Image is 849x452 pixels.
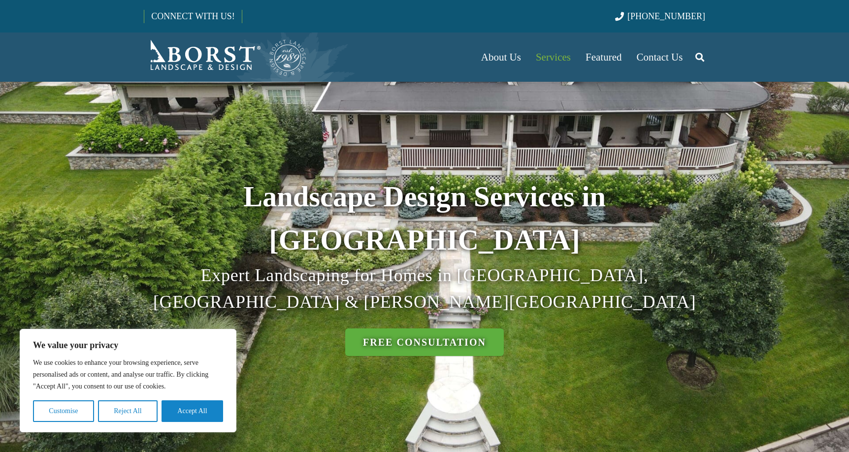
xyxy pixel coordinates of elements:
[243,181,606,256] strong: Landscape Design Services in [GEOGRAPHIC_DATA]
[33,357,223,392] p: We use cookies to enhance your browsing experience, serve personalised ads or content, and analys...
[144,4,241,28] a: CONNECT WITH US!
[33,400,94,422] button: Customise
[586,51,621,63] span: Featured
[33,339,223,351] p: We value your privacy
[162,400,223,422] button: Accept All
[536,51,571,63] span: Services
[153,265,696,312] span: Expert Landscaping for Homes in [GEOGRAPHIC_DATA], [GEOGRAPHIC_DATA] & [PERSON_NAME][GEOGRAPHIC_D...
[578,32,629,82] a: Featured
[627,11,705,21] span: [PHONE_NUMBER]
[345,328,504,356] a: Free Consultation
[20,329,236,432] div: We value your privacy
[474,32,528,82] a: About Us
[481,51,521,63] span: About Us
[144,37,307,77] a: Borst-Logo
[528,32,578,82] a: Services
[98,400,158,422] button: Reject All
[629,32,690,82] a: Contact Us
[690,45,710,69] a: Search
[637,51,683,63] span: Contact Us
[615,11,705,21] a: [PHONE_NUMBER]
